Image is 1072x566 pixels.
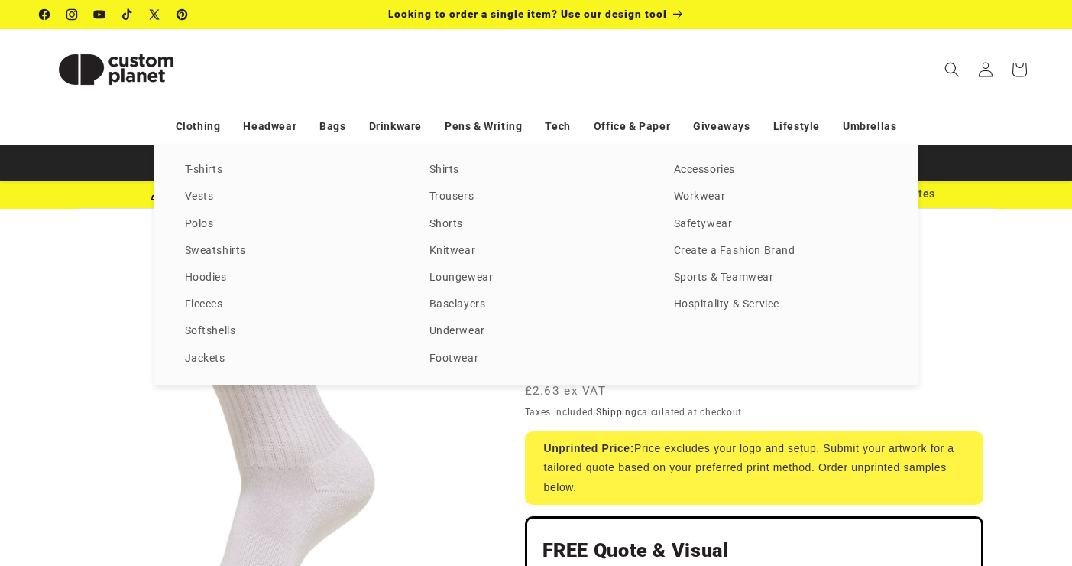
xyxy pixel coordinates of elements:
[542,538,966,563] h2: FREE Quote & Visual
[674,214,888,235] a: Safetywear
[544,442,635,454] strong: Unprinted Price:
[429,214,643,235] a: Shorts
[674,241,888,262] a: Create a Fashion Brand
[40,35,193,104] img: Custom Planet
[185,187,399,207] a: Vests
[596,407,637,418] a: Shipping
[525,431,983,505] div: Price excludes your logo and setup. Submit your artwork for a tailored quote based on your prefer...
[445,113,522,140] a: Pens & Writing
[773,113,820,140] a: Lifestyle
[843,113,896,140] a: Umbrellas
[185,241,399,262] a: Sweatshirts
[429,268,643,288] a: Loungewear
[525,405,983,420] div: Taxes included. calculated at checkout.
[810,401,1072,566] iframe: Chat Widget
[429,241,643,262] a: Knitwear
[674,187,888,207] a: Workwear
[185,214,399,235] a: Polos
[388,8,667,20] span: Looking to order a single item? Use our design tool
[674,160,888,181] a: Accessories
[693,113,750,140] a: Giveaways
[935,53,969,86] summary: Search
[594,113,670,140] a: Office & Paper
[674,268,888,288] a: Sports & Teamwear
[185,349,399,369] a: Jackets
[429,160,643,181] a: Shirts
[185,321,399,342] a: Softshells
[185,294,399,315] a: Fleeces
[525,382,607,400] span: £2.63 ex VAT
[429,187,643,207] a: Trousers
[429,321,643,342] a: Underwear
[429,294,643,315] a: Baselayers
[369,113,422,140] a: Drinkware
[243,113,296,140] a: Headwear
[176,113,221,140] a: Clothing
[185,160,399,181] a: T-shirts
[319,113,345,140] a: Bags
[545,113,570,140] a: Tech
[34,29,198,109] a: Custom Planet
[674,294,888,315] a: Hospitality & Service
[429,349,643,369] a: Footwear
[185,268,399,288] a: Hoodies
